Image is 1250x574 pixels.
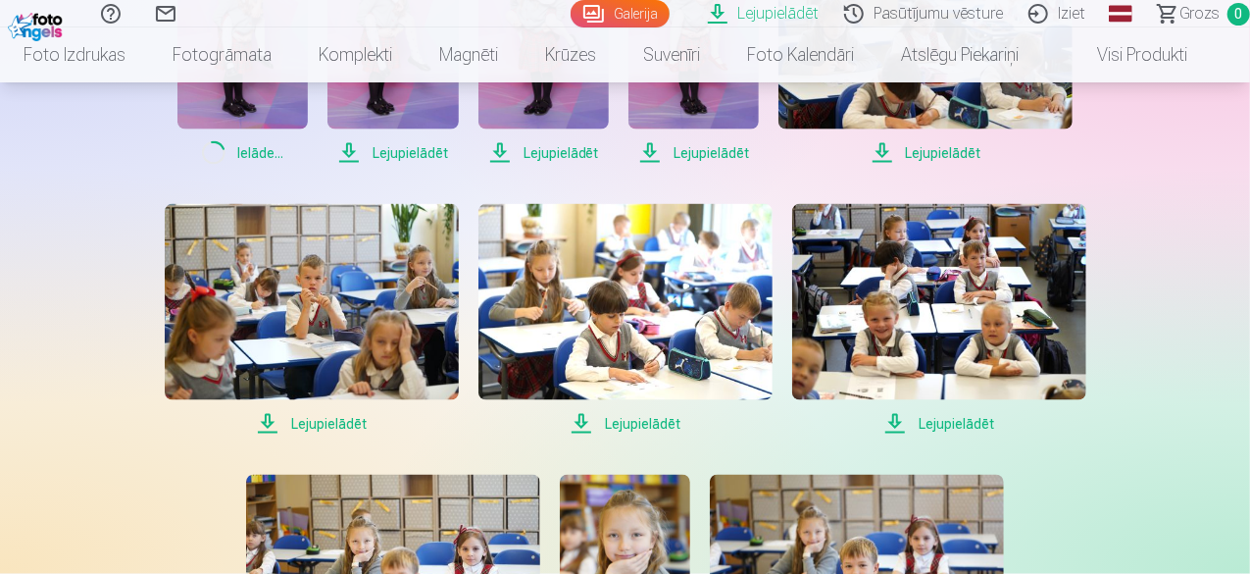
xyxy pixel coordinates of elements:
[778,141,1073,165] span: Lejupielādēt
[478,204,773,436] a: Lejupielādēt
[165,204,459,436] a: Lejupielādēt
[1042,27,1211,82] a: Visi produkti
[295,27,416,82] a: Komplekti
[149,27,295,82] a: Fotogrāmata
[1227,3,1250,26] span: 0
[620,27,724,82] a: Suvenīri
[478,412,773,436] span: Lejupielādēt
[522,27,620,82] a: Krūzes
[478,141,609,165] span: Lejupielādēt
[628,141,759,165] span: Lejupielādēt
[792,412,1086,436] span: Lejupielādēt
[165,412,459,436] span: Lejupielādēt
[877,27,1042,82] a: Atslēgu piekariņi
[177,141,308,165] span: Ielāde ...
[792,204,1086,436] a: Lejupielādēt
[416,27,522,82] a: Magnēti
[327,141,458,165] span: Lejupielādēt
[8,8,68,41] img: /fa1
[724,27,877,82] a: Foto kalendāri
[1179,2,1220,26] span: Grozs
